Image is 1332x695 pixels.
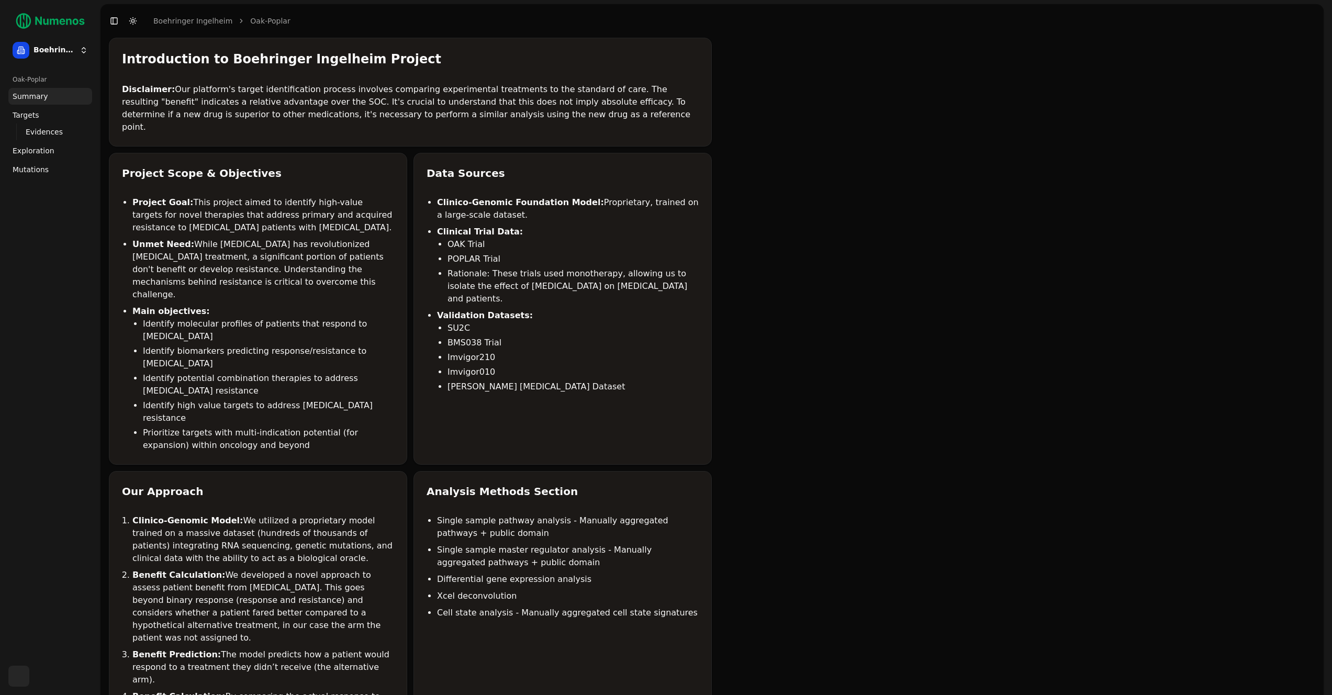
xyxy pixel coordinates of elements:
[8,107,92,124] a: Targets
[8,8,92,33] img: Numenos
[427,166,699,181] div: Data Sources
[437,227,523,237] strong: Clinical Trial Data:
[8,38,92,63] button: Boehringer Ingelheim
[122,51,699,68] div: Introduction to Boehringer Ingelheim Project
[132,196,394,234] li: This project aimed to identify high-value targets for novel therapies that address primary and ac...
[250,16,290,26] a: Oak-Poplar
[132,238,394,301] li: While [MEDICAL_DATA] has revolutionized [MEDICAL_DATA] treatment, a significant portion of patien...
[143,399,394,424] li: Identify high value targets to address [MEDICAL_DATA] resistance
[107,14,121,28] button: Toggle Sidebar
[132,197,193,207] strong: Project Goal:
[437,607,699,619] li: Cell state analysis - Manually aggregated cell state signatures
[132,515,243,525] strong: Clinico-Genomic Model:
[132,648,394,686] li: The model predicts how a patient would respond to a treatment they didn’t receive (the alternativ...
[437,197,604,207] strong: Clinico-Genomic Foundation Model:
[122,84,175,94] strong: Disclaimer:
[132,570,225,580] strong: Benefit Calculation:
[447,238,699,251] li: OAK Trial
[447,337,699,349] li: BMS038 Trial
[21,125,80,139] a: Evidences
[437,514,699,540] li: Single sample pathway analysis - Manually aggregated pathways + public domain
[122,166,394,181] div: Project Scope & Objectives
[153,16,290,26] nav: breadcrumb
[437,590,699,602] li: Xcel deconvolution
[132,514,394,565] li: We utilized a proprietary model trained on a massive dataset (hundreds of thousands of patients) ...
[13,110,39,120] span: Targets
[8,142,92,159] a: Exploration
[13,164,49,175] span: Mutations
[33,46,75,55] span: Boehringer Ingelheim
[132,649,221,659] strong: Benefit Prediction:
[447,253,699,265] li: POPLAR Trial
[437,544,699,569] li: Single sample master regulator analysis - Manually aggregated pathways + public domain
[153,16,232,26] a: Boehringer Ingelheim
[447,366,699,378] li: Imvigor010
[447,322,699,334] li: SU2C
[447,351,699,364] li: Imvigor210
[13,91,48,102] span: Summary
[26,127,63,137] span: Evidences
[143,318,394,343] li: Identify molecular profiles of patients that respond to [MEDICAL_DATA]
[132,569,394,644] li: We developed a novel approach to assess patient benefit from [MEDICAL_DATA]. This goes beyond bin...
[437,310,533,320] strong: Validation Datasets:
[132,306,210,316] strong: Main objectives:
[122,83,699,133] p: Our platform's target identification process involves comparing experimental treatments to the st...
[437,196,699,221] li: Proprietary, trained on a large-scale dataset.
[143,372,394,397] li: Identify potential combination therapies to address [MEDICAL_DATA] resistance
[122,484,394,499] div: Our Approach
[132,239,194,249] strong: Unmet Need:
[8,71,92,88] div: Oak-Poplar
[437,573,699,586] li: Differential gene expression analysis
[143,427,394,452] li: Prioritize targets with multi-indication potential (for expansion) within oncology and beyond
[143,345,394,370] li: Identify biomarkers predicting response/resistance to [MEDICAL_DATA]
[427,484,699,499] div: Analysis Methods Section
[447,267,699,305] li: Rationale: These trials used monotherapy, allowing us to isolate the effect of [MEDICAL_DATA] on ...
[8,161,92,178] a: Mutations
[447,380,699,393] li: [PERSON_NAME] [MEDICAL_DATA] Dataset
[126,14,140,28] button: Toggle Dark Mode
[8,88,92,105] a: Summary
[13,145,54,156] span: Exploration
